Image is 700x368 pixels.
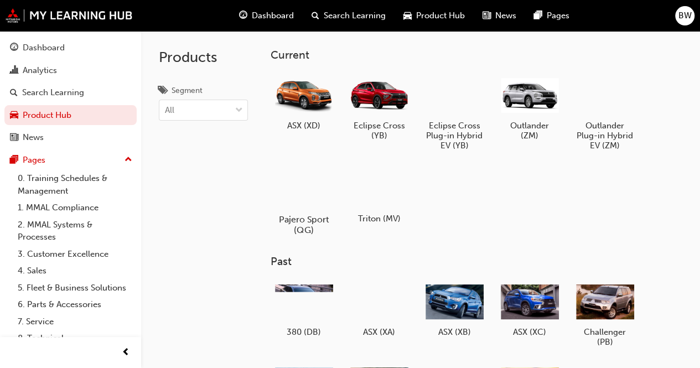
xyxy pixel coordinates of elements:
[303,4,395,27] a: search-iconSearch Learning
[426,327,484,337] h5: ASX (XB)
[4,82,137,103] a: Search Learning
[10,43,18,53] span: guage-icon
[275,121,333,131] h5: ASX (XD)
[125,153,132,167] span: up-icon
[416,9,465,22] span: Product Hub
[4,35,137,150] button: DashboardAnalyticsSearch LearningProduct HubNews
[350,327,408,337] h5: ASX (XA)
[235,103,243,118] span: down-icon
[483,9,491,23] span: news-icon
[13,279,137,297] a: 5. Fleet & Business Solutions
[395,4,474,27] a: car-iconProduct Hub
[4,60,137,81] a: Analytics
[525,4,578,27] a: pages-iconPages
[496,277,563,341] a: ASX (XC)
[271,49,682,61] h3: Current
[4,38,137,58] a: Dashboard
[572,70,638,154] a: Outlander Plug-in Hybrid EV (ZM)
[10,88,18,98] span: search-icon
[426,121,484,151] h5: Eclipse Cross Plug-in Hybrid EV (YB)
[350,214,408,224] h5: Triton (MV)
[271,70,337,134] a: ASX (XD)
[10,66,18,76] span: chart-icon
[4,127,137,148] a: News
[13,330,137,347] a: 8. Technical
[496,70,563,144] a: Outlander (ZM)
[10,111,18,121] span: car-icon
[534,9,542,23] span: pages-icon
[547,9,569,22] span: Pages
[10,156,18,165] span: pages-icon
[271,255,682,268] h3: Past
[474,4,525,27] a: news-iconNews
[4,150,137,170] button: Pages
[312,9,319,23] span: search-icon
[501,327,559,337] h5: ASX (XC)
[421,277,488,341] a: ASX (XB)
[576,327,634,347] h5: Challenger (PB)
[10,133,18,143] span: news-icon
[271,277,337,341] a: 380 (DB)
[403,9,412,23] span: car-icon
[22,86,84,99] div: Search Learning
[675,6,694,25] button: BW
[495,9,516,22] span: News
[350,121,408,141] h5: Eclipse Cross (YB)
[324,9,386,22] span: Search Learning
[230,4,303,27] a: guage-iconDashboard
[13,296,137,313] a: 6. Parts & Accessories
[346,70,412,144] a: Eclipse Cross (YB)
[23,154,45,167] div: Pages
[239,9,247,23] span: guage-icon
[271,163,337,237] a: Pajero Sport (QG)
[172,85,203,96] div: Segment
[346,277,412,341] a: ASX (XA)
[122,346,130,360] span: prev-icon
[159,86,167,96] span: tags-icon
[23,131,44,144] div: News
[13,313,137,330] a: 7. Service
[13,246,137,263] a: 3. Customer Excellence
[159,49,248,66] h2: Products
[13,262,137,279] a: 4. Sales
[421,70,488,154] a: Eclipse Cross Plug-in Hybrid EV (YB)
[275,327,333,337] h5: 380 (DB)
[501,121,559,141] h5: Outlander (ZM)
[572,277,638,351] a: Challenger (PB)
[252,9,294,22] span: Dashboard
[4,105,137,126] a: Product Hub
[6,8,133,23] img: mmal
[13,216,137,246] a: 2. MMAL Systems & Processes
[23,42,65,54] div: Dashboard
[13,199,137,216] a: 1. MMAL Compliance
[23,64,57,77] div: Analytics
[678,9,692,22] span: BW
[13,170,137,199] a: 0. Training Schedules & Management
[273,214,334,235] h5: Pajero Sport (QG)
[346,163,412,227] a: Triton (MV)
[165,104,174,117] div: All
[576,121,634,151] h5: Outlander Plug-in Hybrid EV (ZM)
